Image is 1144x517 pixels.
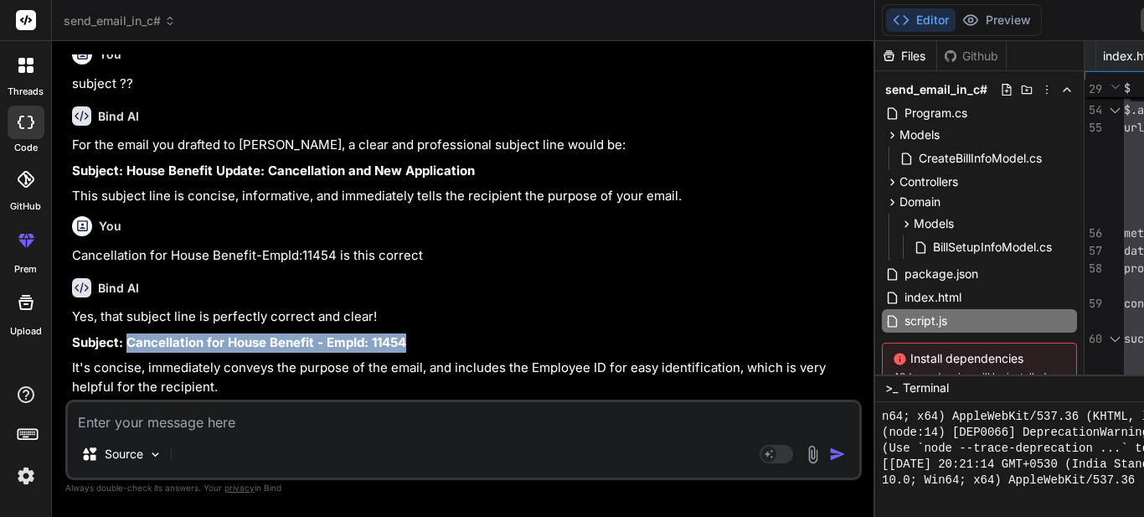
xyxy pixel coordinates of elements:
[1124,102,1131,117] span: $
[72,246,858,266] p: Cancellation for House Benefit-EmpId:11454 is this correct
[72,75,858,94] p: subject ??
[98,280,139,297] h6: Bind AI
[72,187,858,206] p: This subject line is concise, informative, and immediately tells the recipient the purpose of you...
[903,380,949,396] span: Terminal
[72,163,475,178] strong: Subject: House Benefit Update: Cancellation and New Application
[903,264,980,284] span: package.json
[1085,101,1102,119] div: 54
[899,194,940,210] span: Domain
[14,141,38,155] label: code
[224,483,255,493] span: privacy
[956,8,1038,32] button: Preview
[99,46,121,63] h6: You
[803,445,822,464] img: attachment
[885,81,987,98] span: send_email_in_c#
[893,370,1066,384] span: 48 dependencies will be installed
[72,308,858,327] p: Yes, that subject line is perfectly correct and clear!
[105,446,143,463] p: Source
[72,136,858,155] p: For the email you drafted to [PERSON_NAME], a clear and professional subject line would be:
[899,127,940,143] span: Models
[1124,80,1131,96] span: $
[903,311,949,331] span: script.js
[64,13,176,29] span: send_email_in_c#
[893,350,1066,367] span: Install dependencies
[875,48,936,65] div: Files
[1104,330,1126,348] div: Click to collapse the range.
[1085,225,1102,242] div: 56
[12,462,40,490] img: settings
[1085,260,1102,277] div: 58
[1085,330,1102,348] div: 60
[1124,120,1144,135] span: url
[1104,101,1126,119] div: Click to collapse the range.
[10,199,41,214] label: GitHub
[886,8,956,32] button: Editor
[98,108,139,125] h6: Bind AI
[8,85,44,99] label: threads
[14,262,37,277] label: prem
[65,480,862,496] p: Always double-check its answers. Your in Bind
[99,218,121,235] h6: You
[937,48,1006,65] div: Github
[931,237,1054,257] span: BillSetupInfoModel.cs
[899,173,958,190] span: Controllers
[917,148,1044,168] span: CreateBillInfoModel.cs
[1085,242,1102,260] div: 57
[885,380,898,396] span: >_
[1131,102,1137,117] span: .
[72,334,406,350] strong: Subject: Cancellation for House Benefit - EmpId: 11454
[903,103,969,123] span: Program.cs
[72,359,858,396] p: It's concise, immediately conveys the purpose of the email, and includes the Employee ID for easy...
[148,447,162,462] img: Pick Models
[1085,119,1102,137] div: 55
[1085,80,1102,98] span: 29
[914,215,954,232] span: Models
[1085,295,1102,313] div: 59
[829,446,846,463] img: icon
[10,324,42,339] label: Upload
[903,287,963,308] span: index.html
